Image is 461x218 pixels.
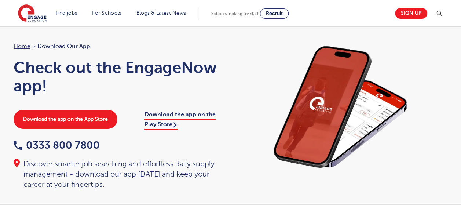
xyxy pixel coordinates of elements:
[211,11,259,16] span: Schools looking for staff
[136,10,186,16] a: Blogs & Latest News
[92,10,121,16] a: For Schools
[32,43,36,50] span: >
[18,4,47,23] img: Engage Education
[14,43,30,50] a: Home
[260,8,289,19] a: Recruit
[14,159,223,190] div: Discover smarter job searching and effortless daily supply management - download our app [DATE] a...
[56,10,77,16] a: Find jobs
[14,139,100,151] a: 0333 800 7800
[14,58,223,95] h1: Check out the EngageNow app!
[144,111,216,130] a: Download the app on the Play Store
[395,8,427,19] a: Sign up
[14,41,223,51] nav: breadcrumb
[266,11,283,16] span: Recruit
[37,41,90,51] span: Download our app
[14,110,117,129] a: Download the app on the App Store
